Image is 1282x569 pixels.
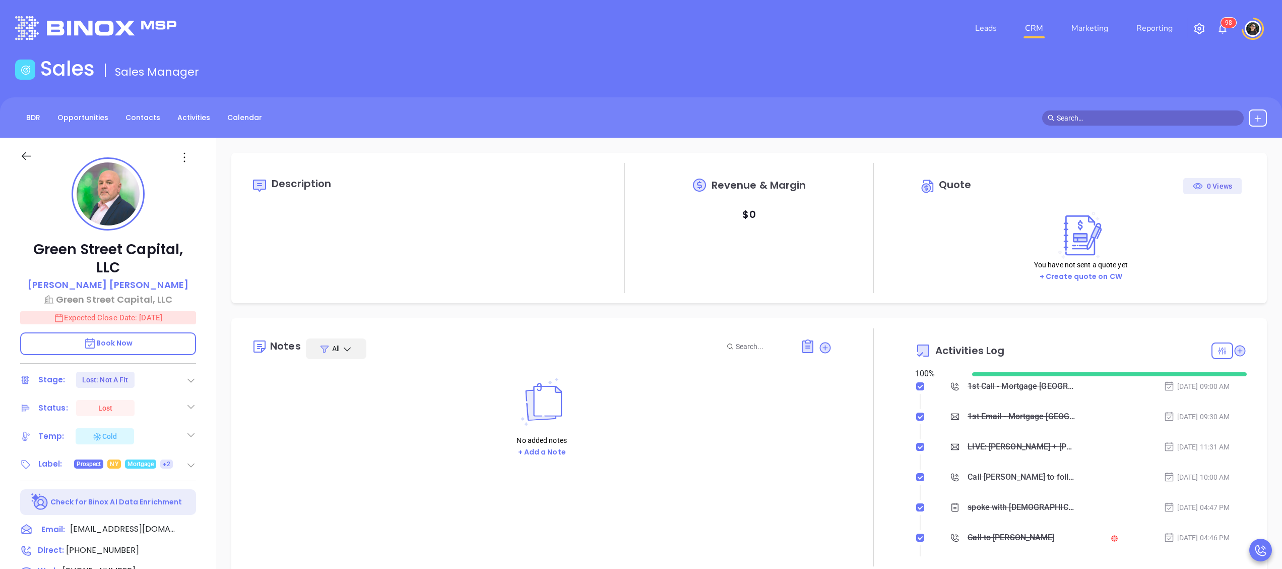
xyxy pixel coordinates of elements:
[70,523,176,535] span: [EMAIL_ADDRESS][DOMAIN_NAME]
[20,241,196,277] p: Green Street Capital, LLC
[1132,18,1177,38] a: Reporting
[515,435,569,446] p: No added notes
[38,401,68,416] div: Status:
[98,400,112,416] div: Lost
[1067,18,1112,38] a: Marketing
[38,457,62,472] div: Label:
[1193,178,1232,194] div: 0 Views
[968,439,1075,454] div: LIVE: [PERSON_NAME] + [PERSON_NAME] on The True Cost of a Data Breach
[84,338,133,348] span: Book Now
[971,18,1001,38] a: Leads
[40,56,95,81] h1: Sales
[20,311,196,324] p: Expected Close Date: [DATE]
[28,278,188,292] p: [PERSON_NAME] [PERSON_NAME]
[968,470,1075,485] div: Call [PERSON_NAME] to follow up
[920,178,936,194] img: Circle dollar
[1037,271,1125,282] button: + Create quote on CW
[82,372,129,388] div: Lost: Not A Fit
[1164,502,1230,513] div: [DATE] 04:47 PM
[119,109,166,126] a: Contacts
[15,16,176,40] img: logo
[1164,411,1230,422] div: [DATE] 09:30 AM
[31,493,49,511] img: Ai-Enrich-DaqCidB-.svg
[38,429,65,444] div: Temp:
[66,544,139,556] span: [PHONE_NUMBER]
[968,379,1075,394] div: 1st Call - Mortgage [GEOGRAPHIC_DATA]
[115,64,199,80] span: Sales Manager
[163,459,170,470] span: +2
[1054,211,1108,259] img: Create on CWSell
[20,293,196,306] a: Green Street Capital, LLC
[51,109,114,126] a: Opportunities
[221,109,268,126] a: Calendar
[968,500,1075,515] div: spoke with [DEMOGRAPHIC_DATA] gk she said [PERSON_NAME] was not available. he wasnt at his desk l...
[968,409,1075,424] div: 1st Email - Mortgage [GEOGRAPHIC_DATA]
[20,109,46,126] a: BDR
[736,341,789,352] input: Search...
[1040,271,1122,281] a: + Create quote on CW
[1021,18,1047,38] a: CRM
[742,205,755,223] p: $ 0
[1229,19,1232,26] span: 8
[38,545,64,555] span: Direct :
[110,459,118,470] span: NY
[1164,381,1230,392] div: [DATE] 09:00 AM
[515,378,569,426] img: Notes
[332,344,340,354] span: All
[1164,441,1230,452] div: [DATE] 11:31 AM
[935,346,1004,356] span: Activities Log
[50,497,182,507] p: Check for Binox AI Data Enrichment
[272,177,331,191] span: Description
[77,459,101,470] span: Prospect
[939,178,972,192] span: Quote
[1048,115,1055,122] span: search
[92,430,117,442] div: Cold
[712,180,806,190] span: Revenue & Margin
[515,446,569,458] button: + Add a Note
[127,459,154,470] span: Mortgage
[38,372,66,387] div: Stage:
[1193,23,1205,35] img: iconSetting
[1225,19,1229,26] span: 9
[1034,259,1128,270] p: You have not sent a quote yet
[1245,21,1261,37] img: user
[1057,112,1238,124] input: Search…
[1221,18,1236,28] sup: 98
[968,530,1054,545] div: Call to [PERSON_NAME]
[41,523,65,536] span: Email:
[1164,532,1230,543] div: [DATE] 04:46 PM
[28,278,188,293] a: [PERSON_NAME] [PERSON_NAME]
[915,368,960,380] div: 100 %
[77,162,140,225] img: profile-user
[171,109,216,126] a: Activities
[1164,472,1230,483] div: [DATE] 10:00 AM
[270,341,301,351] div: Notes
[1216,23,1229,35] img: iconNotification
